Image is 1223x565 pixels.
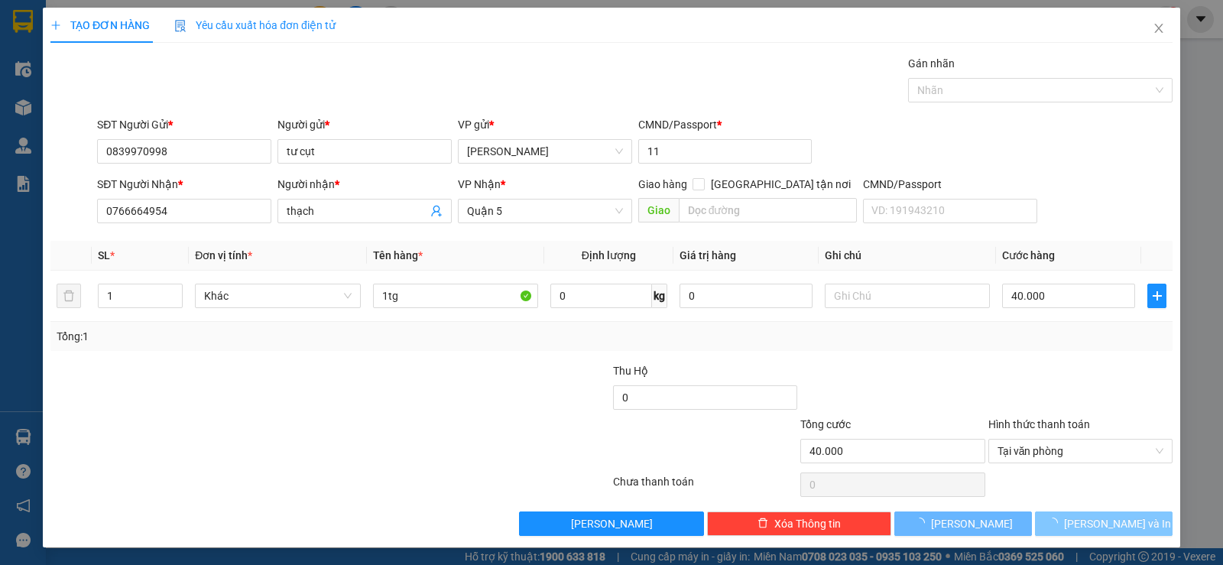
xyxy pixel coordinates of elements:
[50,19,150,31] span: TẠO ĐƠN HÀNG
[277,116,452,133] div: Người gửi
[1137,8,1180,50] button: Close
[174,20,187,32] img: icon
[680,284,813,308] input: 0
[908,57,955,70] label: Gán nhãn
[774,515,841,532] span: Xóa Thông tin
[467,200,623,222] span: Quận 5
[373,284,538,308] input: VD: Bàn, Ghế
[638,178,687,190] span: Giao hàng
[204,284,351,307] span: Khác
[373,249,423,261] span: Tên hàng
[277,176,452,193] div: Người nhận
[1147,284,1166,308] button: plus
[863,176,1037,193] div: CMND/Passport
[611,473,799,500] div: Chưa thanh toán
[638,116,813,133] div: CMND/Passport
[825,284,990,308] input: Ghi Chú
[757,518,768,530] span: delete
[998,440,1163,463] span: Tại văn phòng
[638,198,679,222] span: Giao
[50,20,61,31] span: plus
[467,140,623,163] span: Phan Rang
[1064,515,1171,532] span: [PERSON_NAME] và In
[458,178,501,190] span: VP Nhận
[705,176,857,193] span: [GEOGRAPHIC_DATA] tận nơi
[195,249,252,261] span: Đơn vị tính
[1002,249,1055,261] span: Cước hàng
[679,198,858,222] input: Dọc đường
[458,116,632,133] div: VP gửi
[57,328,473,345] div: Tổng: 1
[894,511,1032,536] button: [PERSON_NAME]
[57,284,81,308] button: delete
[1148,290,1166,302] span: plus
[1153,22,1165,34] span: close
[98,249,110,261] span: SL
[1035,511,1173,536] button: [PERSON_NAME] và In
[1047,518,1064,528] span: loading
[174,19,336,31] span: Yêu cầu xuất hóa đơn điện tử
[652,284,667,308] span: kg
[707,511,891,536] button: deleteXóa Thông tin
[613,365,648,377] span: Thu Hộ
[988,418,1090,430] label: Hình thức thanh toán
[819,241,996,271] th: Ghi chú
[97,116,271,133] div: SĐT Người Gửi
[519,511,703,536] button: [PERSON_NAME]
[571,515,653,532] span: [PERSON_NAME]
[931,515,1013,532] span: [PERSON_NAME]
[914,518,931,528] span: loading
[800,418,851,430] span: Tổng cước
[680,249,736,261] span: Giá trị hàng
[582,249,636,261] span: Định lượng
[97,176,271,193] div: SĐT Người Nhận
[430,205,443,217] span: user-add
